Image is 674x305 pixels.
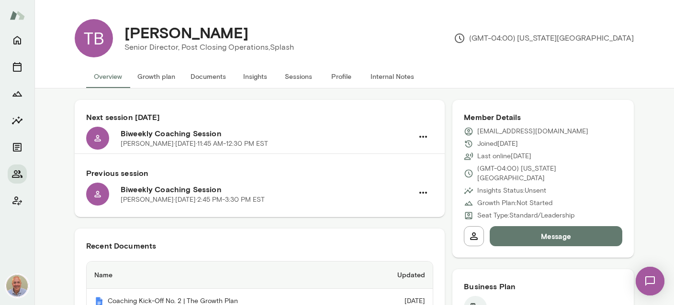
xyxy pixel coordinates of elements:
button: Client app [8,191,27,210]
p: [PERSON_NAME] · [DATE] · 2:45 PM-3:30 PM EST [121,195,265,205]
button: Growth Plan [8,84,27,103]
h6: Business Plan [464,281,622,292]
button: Home [8,31,27,50]
p: [EMAIL_ADDRESS][DOMAIN_NAME] [477,127,588,136]
p: (GMT-04:00) [US_STATE][GEOGRAPHIC_DATA] [454,33,634,44]
img: Marc Friedman [6,274,29,297]
h6: Next session [DATE] [86,111,433,123]
button: Sessions [8,57,27,76]
h4: [PERSON_NAME] [124,23,248,42]
img: Mento [10,6,25,24]
h6: Previous session [86,167,433,179]
button: Sessions [277,65,320,88]
p: [PERSON_NAME] · [DATE] · 11:45 AM-12:30 PM EST [121,139,268,149]
button: Growth plan [130,65,183,88]
h6: Member Details [464,111,622,123]
p: (GMT-04:00) [US_STATE][GEOGRAPHIC_DATA] [477,164,622,183]
button: Documents [183,65,234,88]
th: Updated [359,261,433,289]
button: Insights [234,65,277,88]
button: Members [8,164,27,184]
button: Overview [86,65,130,88]
th: Name [87,261,359,289]
button: Insights [8,111,27,130]
h6: Biweekly Coaching Session [121,128,413,139]
button: Profile [320,65,363,88]
p: Joined [DATE] [477,139,518,149]
button: Documents [8,138,27,157]
p: Senior Director, Post Closing Operations, Splash [124,42,294,53]
p: Last online [DATE] [477,152,531,161]
h6: Recent Documents [86,240,433,251]
p: Growth Plan: Not Started [477,198,552,208]
button: Internal Notes [363,65,422,88]
p: Seat Type: Standard/Leadership [477,211,574,220]
button: Message [490,226,622,246]
h6: Biweekly Coaching Session [121,184,413,195]
div: TB [75,19,113,57]
p: Insights Status: Unsent [477,186,546,196]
